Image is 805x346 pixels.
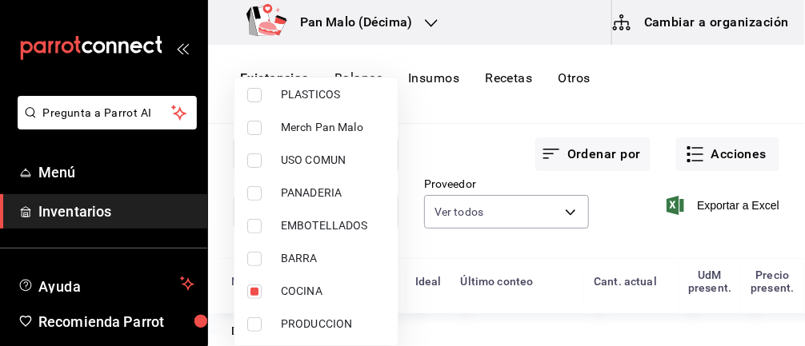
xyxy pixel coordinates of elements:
[281,250,385,267] span: BARRA
[281,217,385,234] span: EMBOTELLADOS
[281,86,385,103] span: PLASTICOS
[281,119,385,136] span: Merch Pan Malo
[281,316,385,332] span: PRODUCCION
[281,283,385,300] span: COCINA
[281,152,385,169] span: USO COMUN
[281,185,385,201] span: PANADERIA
